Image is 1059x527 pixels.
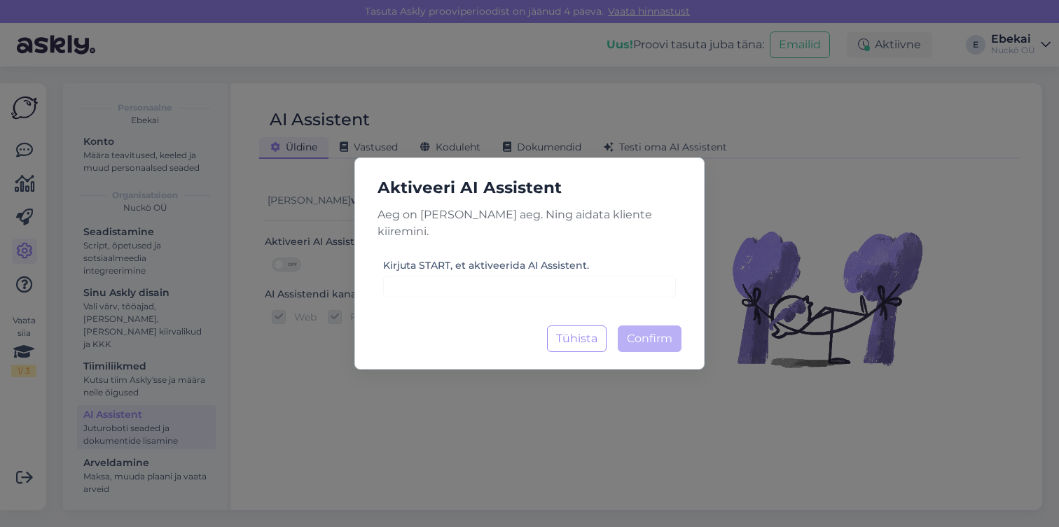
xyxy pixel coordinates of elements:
label: Kirjuta START, et aktiveerida AI Assistent. [383,258,589,273]
p: Aeg on [PERSON_NAME] aeg. Ning aidata kliente kiiremini. [366,206,693,240]
button: Confirm [618,325,681,352]
button: Tühista [547,325,607,352]
span: Confirm [627,332,672,345]
h5: Aktiveeri AI Assistent [366,175,693,201]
